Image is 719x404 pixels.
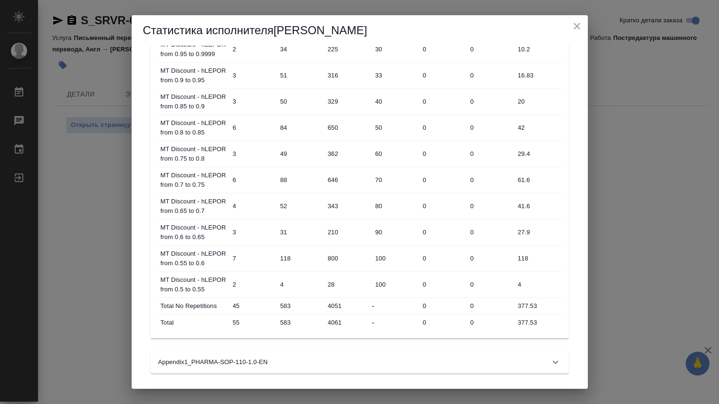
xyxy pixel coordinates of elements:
p: MT Discount - hLEPOR from 0.85 to 0.9 [161,92,227,111]
input: ✎ Введи что-нибудь [420,199,467,213]
input: ✎ Введи что-нибудь [277,316,325,329]
input: ✎ Введи что-нибудь [372,121,420,135]
input: ✎ Введи что-нибудь [420,42,467,56]
input: ✎ Введи что-нибудь [515,42,562,56]
input: ✎ Введи что-нибудь [515,147,562,161]
input: ✎ Введи что-нибудь [230,299,277,313]
p: MT Discount - hLEPOR from 0.8 to 0.85 [161,118,227,137]
input: ✎ Введи что-нибудь [230,42,277,56]
input: ✎ Введи что-нибудь [515,68,562,82]
input: ✎ Введи что-нибудь [277,251,325,265]
input: ✎ Введи что-нибудь [230,251,277,265]
input: ✎ Введи что-нибудь [467,299,515,313]
input: ✎ Введи что-нибудь [325,42,372,56]
input: ✎ Введи что-нибудь [372,173,420,187]
p: MT Discount - hLEPOR from 0.65 to 0.7 [161,197,227,216]
input: ✎ Введи что-нибудь [420,121,467,135]
input: ✎ Введи что-нибудь [277,121,325,135]
input: ✎ Введи что-нибудь [230,68,277,82]
input: ✎ Введи что-нибудь [515,225,562,239]
input: ✎ Введи что-нибудь [420,251,467,265]
input: ✎ Введи что-нибудь [467,42,515,56]
input: ✎ Введи что-нибудь [325,68,372,82]
p: MT Discount - hLEPOR from 0.7 to 0.75 [161,171,227,190]
input: ✎ Введи что-нибудь [372,225,420,239]
input: ✎ Введи что-нибудь [277,199,325,213]
input: ✎ Введи что-нибудь [325,147,372,161]
input: ✎ Введи что-нибудь [277,147,325,161]
input: ✎ Введи что-нибудь [230,225,277,239]
input: ✎ Введи что-нибудь [515,251,562,265]
input: ✎ Введи что-нибудь [372,42,420,56]
input: ✎ Введи что-нибудь [277,173,325,187]
input: ✎ Введи что-нибудь [277,42,325,56]
p: Total No Repetitions [161,301,227,311]
input: ✎ Введи что-нибудь [372,68,420,82]
input: ✎ Введи что-нибудь [467,95,515,108]
input: ✎ Введи что-нибудь [230,121,277,135]
input: ✎ Введи что-нибудь [420,278,467,291]
button: close [570,19,584,33]
div: - [372,300,420,312]
input: ✎ Введи что-нибудь [325,278,372,291]
input: ✎ Введи что-нибудь [230,173,277,187]
input: ✎ Введи что-нибудь [467,251,515,265]
input: ✎ Введи что-нибудь [515,316,562,329]
input: ✎ Введи что-нибудь [467,278,515,291]
input: ✎ Введи что-нибудь [515,299,562,313]
input: ✎ Введи что-нибудь [325,299,372,313]
input: ✎ Введи что-нибудь [230,95,277,108]
p: MT Discount - hLEPOR from 0.95 to 0.9999 [161,40,227,59]
p: MT Discount - hLEPOR from 0.5 to 0.55 [161,275,227,294]
input: ✎ Введи что-нибудь [277,299,325,313]
input: ✎ Введи что-нибудь [515,95,562,108]
input: ✎ Введи что-нибудь [420,316,467,329]
input: ✎ Введи что-нибудь [467,316,515,329]
input: ✎ Введи что-нибудь [325,251,372,265]
input: ✎ Введи что-нибудь [420,95,467,108]
input: ✎ Введи что-нибудь [515,199,562,213]
p: MT Discount - hLEPOR from 0.75 to 0.8 [161,144,227,164]
input: ✎ Введи что-нибудь [277,278,325,291]
h5: Статистика исполнителя [PERSON_NAME] [143,23,576,38]
input: ✎ Введи что-нибудь [467,173,515,187]
p: MT Discount - hLEPOR from 0.9 to 0.95 [161,66,227,85]
p: MT Discount - hLEPOR from 0.6 to 0.65 [161,223,227,242]
input: ✎ Введи что-нибудь [230,199,277,213]
input: ✎ Введи что-нибудь [277,68,325,82]
input: ✎ Введи что-нибудь [467,68,515,82]
div: Appendix1_PHARMA-SOP-110-1.0-EN [151,351,569,374]
input: ✎ Введи что-нибудь [277,95,325,108]
p: Appendix1_PHARMA-SOP-110-1.0-EN [158,357,268,367]
input: ✎ Введи что-нибудь [467,121,515,135]
input: ✎ Введи что-нибудь [372,199,420,213]
input: ✎ Введи что-нибудь [420,147,467,161]
input: ✎ Введи что-нибудь [372,278,420,291]
input: ✎ Введи что-нибудь [515,121,562,135]
input: ✎ Введи что-нибудь [325,199,372,213]
input: ✎ Введи что-нибудь [467,147,515,161]
p: MT Discount - hLEPOR from 0.55 to 0.6 [161,249,227,268]
input: ✎ Введи что-нибудь [467,225,515,239]
input: ✎ Введи что-нибудь [230,278,277,291]
input: ✎ Введи что-нибудь [325,121,372,135]
input: ✎ Введи что-нибудь [372,95,420,108]
input: ✎ Введи что-нибудь [372,251,420,265]
p: Total [161,318,227,327]
input: ✎ Введи что-нибудь [372,147,420,161]
input: ✎ Введи что-нибудь [420,173,467,187]
input: ✎ Введи что-нибудь [515,173,562,187]
input: ✎ Введи что-нибудь [515,278,562,291]
input: ✎ Введи что-нибудь [467,199,515,213]
input: ✎ Введи что-нибудь [325,173,372,187]
input: ✎ Введи что-нибудь [230,147,277,161]
input: ✎ Введи что-нибудь [325,316,372,329]
input: ✎ Введи что-нибудь [325,225,372,239]
input: ✎ Введи что-нибудь [420,225,467,239]
input: ✎ Введи что-нибудь [230,316,277,329]
input: ✎ Введи что-нибудь [420,68,467,82]
input: ✎ Введи что-нибудь [277,225,325,239]
input: ✎ Введи что-нибудь [325,95,372,108]
input: ✎ Введи что-нибудь [420,299,467,313]
div: - [372,317,420,328]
